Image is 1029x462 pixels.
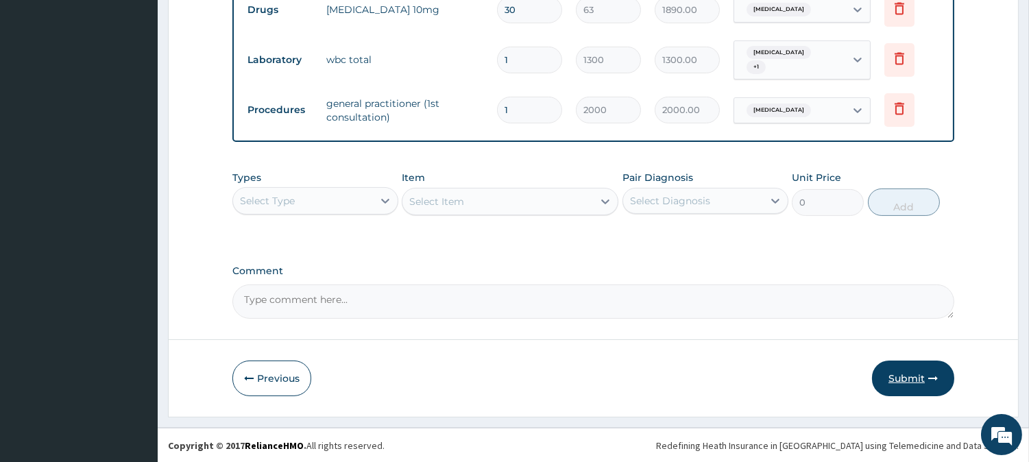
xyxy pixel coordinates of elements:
td: general practitioner (1st consultation) [319,90,490,131]
td: Procedures [241,97,319,123]
td: wbc total [319,46,490,73]
button: Previous [232,361,311,396]
button: Submit [872,361,954,396]
span: [MEDICAL_DATA] [747,104,811,117]
img: d_794563401_company_1708531726252_794563401 [25,69,56,103]
span: [MEDICAL_DATA] [747,3,811,16]
div: Chat with us now [71,77,230,95]
textarea: Type your message and hit 'Enter' [7,313,261,361]
label: Comment [232,265,954,277]
label: Unit Price [792,171,841,184]
strong: Copyright © 2017 . [168,439,306,452]
div: Select Type [240,194,295,208]
span: + 1 [747,60,766,74]
a: RelianceHMO [245,439,304,452]
span: [MEDICAL_DATA] [747,46,811,60]
div: Minimize live chat window [225,7,258,40]
label: Pair Diagnosis [622,171,693,184]
span: We're online! [80,142,189,280]
button: Add [868,189,940,216]
label: Types [232,172,261,184]
label: Item [402,171,425,184]
div: Select Diagnosis [630,194,710,208]
div: Redefining Heath Insurance in [GEOGRAPHIC_DATA] using Telemedicine and Data Science! [656,439,1019,452]
td: Laboratory [241,47,319,73]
